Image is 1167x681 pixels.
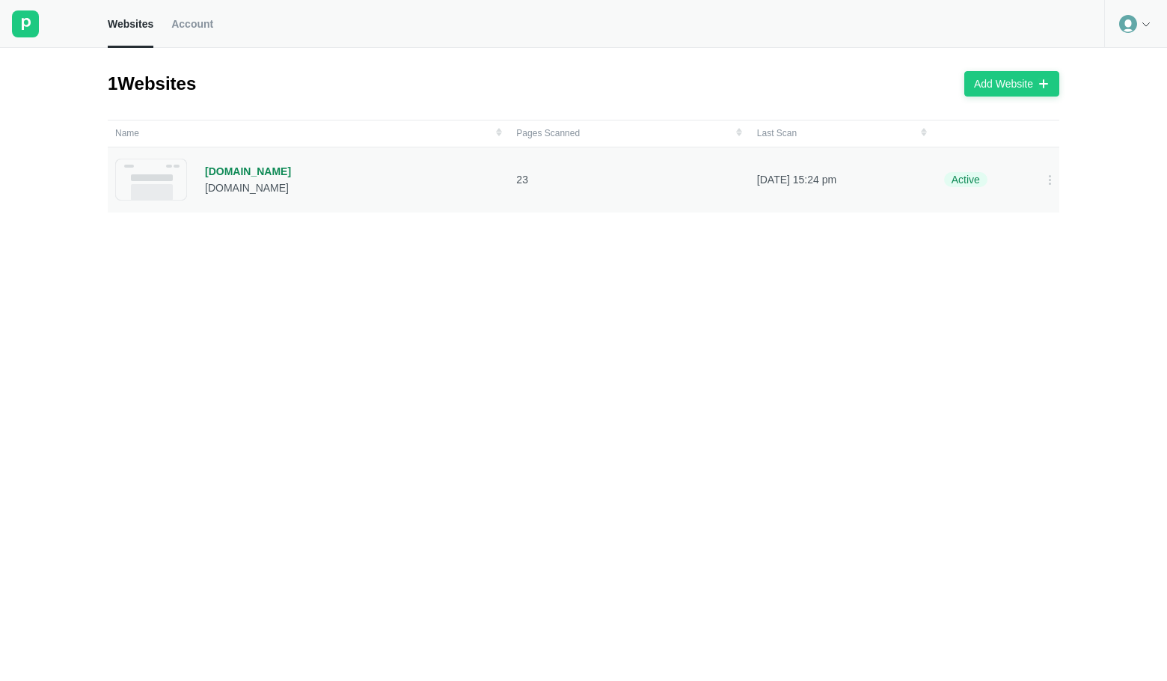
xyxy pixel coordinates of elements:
[750,120,934,147] td: Last Scan
[108,17,153,31] span: Websites
[205,165,291,178] div: [DOMAIN_NAME]
[944,172,987,187] div: Active
[757,173,927,186] p: [DATE] 15:24 pm
[509,120,749,147] td: Pages Scanned
[516,173,741,186] p: 23
[108,120,509,147] td: Name
[108,72,196,96] div: 1 Websites
[974,77,1033,91] div: Add Website
[964,71,1059,97] button: Add Website
[205,181,291,195] div: [DOMAIN_NAME]
[171,17,213,31] span: Account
